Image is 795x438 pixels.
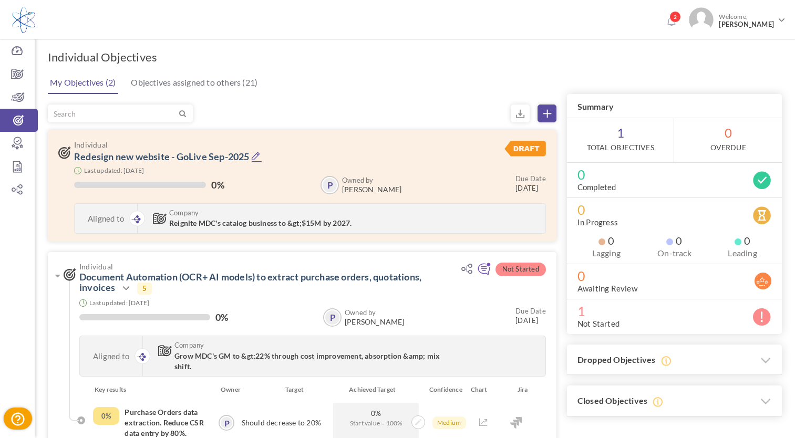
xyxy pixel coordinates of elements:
[174,341,456,349] span: Company
[669,11,681,23] span: 2
[577,270,771,281] span: 0
[75,204,138,233] div: Aligned to
[714,7,777,34] span: Welcome,
[567,94,782,118] h3: Summary
[577,204,771,215] span: 0
[719,20,774,28] span: [PERSON_NAME]
[47,72,118,94] a: My Objectives (2)
[48,105,177,122] input: Search
[685,3,790,34] a: Photo Welcome,[PERSON_NAME]
[666,235,682,246] span: 0
[342,185,402,194] span: [PERSON_NAME]
[12,7,35,33] img: Logo
[515,306,546,325] small: [DATE]
[245,384,334,395] div: Target
[342,176,374,184] b: Owned by
[598,235,614,246] span: 0
[495,263,546,276] span: Not Started
[79,271,421,294] a: Document Automation (OCR+ AI models) to extract purchase orders, quotations, invoices
[74,141,457,149] span: Individual
[577,318,620,329] label: Not Started
[251,151,262,164] a: Edit Objective
[515,307,546,315] small: Due Date
[169,218,352,227] span: Reignite MDC's catalog business to &gt;$15M by 2027.
[577,306,771,316] span: 1
[215,312,228,322] label: 0%
[504,141,545,157] img: DraftStatus.svg
[587,142,654,153] label: Total Objectives
[577,169,771,180] span: 0
[515,174,546,193] small: [DATE]
[567,385,782,416] h3: Closed Objectives
[477,267,491,277] a: Add continuous feedback
[345,318,405,326] span: [PERSON_NAME]
[567,345,782,376] h3: Dropped Objectives
[338,418,413,428] span: Start value = 100%
[674,118,782,162] span: 0
[333,384,421,395] div: Achieved Target
[214,384,245,395] div: Owner
[466,384,501,395] div: Chart
[169,209,456,216] span: Company
[432,416,466,429] span: Medium
[689,7,714,32] img: Photo
[322,177,338,193] a: P
[577,248,635,258] label: Lagging
[338,408,413,418] span: 0%
[646,248,704,258] label: On-track
[128,72,260,93] a: Objectives assigned to others (21)
[567,118,674,162] span: 1
[79,263,457,270] span: Individual
[714,248,771,258] label: Leading
[80,336,143,376] div: Aligned to
[211,180,224,190] label: 0%
[515,174,546,183] small: Due Date
[663,14,679,30] a: Notifications
[577,182,616,192] label: Completed
[84,166,144,174] small: Last updated: [DATE]
[220,416,233,430] a: P
[421,384,466,395] div: Confidence
[345,308,376,317] b: Owned by
[87,384,214,395] div: Key results
[137,283,152,294] span: 5
[710,142,746,153] label: OverDue
[324,309,340,326] a: P
[735,235,750,246] span: 0
[93,407,119,425] div: Completed Percentage
[408,416,422,426] a: Update achivements
[501,384,545,395] div: Jira
[577,283,637,294] label: Awaiting Review
[510,417,522,429] img: Jira Integration
[577,217,618,227] label: In Progress
[174,351,440,371] span: Grow MDC's GM to &gt;22% through cost improvement, absorption &amp; mix shift.
[74,151,250,162] a: Redesign new website - GoLive Sep-2025
[48,50,157,65] h1: Individual Objectives
[89,299,149,307] small: Last updated: [DATE]
[511,105,530,122] small: Export
[538,105,556,122] a: Create Objective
